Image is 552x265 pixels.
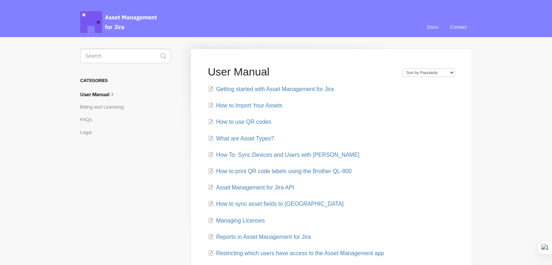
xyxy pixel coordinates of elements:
[445,17,472,37] a: Contact
[216,168,353,175] span: How to print QR code labels using the Brother QL-800
[208,151,358,158] a: How To: Sync Devices and Users with [PERSON_NAME]
[216,184,294,191] span: Asset Management for Jira API
[216,102,284,109] span: How to Import Your Assets
[208,233,311,240] a: Reports in Asset Management for Jira
[208,135,274,142] a: What are Asset Types?
[216,135,274,142] span: What are Asset Types?
[216,250,386,257] span: Restricting which users have access to the Asset Management app
[208,102,284,109] a: How to Import Your Assets
[208,250,386,257] a: Restricting which users have access to the Asset Management app
[80,101,128,113] a: Billing and Licensing
[422,17,443,37] a: Docs
[80,127,97,138] a: Legal
[216,86,335,93] span: Getting started with Asset Management for Jira
[80,89,120,100] a: User Manual
[216,151,358,158] span: How To: Sync Devices and Users with [PERSON_NAME]
[402,68,455,77] select: Page reloads on selection
[216,217,265,224] span: Managing Licenses
[216,200,342,207] span: How to sync asset fields to [GEOGRAPHIC_DATA]
[208,217,265,224] a: Managing Licenses
[80,11,158,33] span: Asset Management for Jira Docs
[80,114,97,126] a: FAQs
[208,168,353,175] a: How to print QR code labels using the Brother QL-800
[208,184,294,191] a: Asset Management for Jira API
[80,74,171,87] h3: Categories
[208,65,395,78] h1: User Manual
[216,118,271,125] span: How to use QR codes
[80,49,171,63] input: Search
[208,86,335,93] a: Getting started with Asset Management for Jira
[208,118,271,125] a: How to use QR codes
[208,200,342,207] a: How to sync asset fields to [GEOGRAPHIC_DATA]
[216,233,311,240] span: Reports in Asset Management for Jira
